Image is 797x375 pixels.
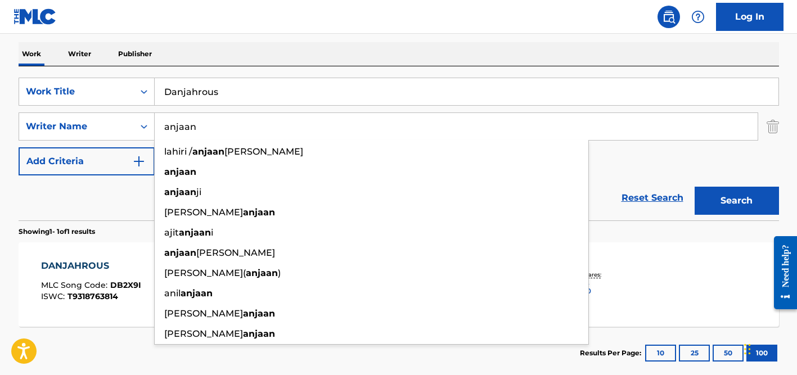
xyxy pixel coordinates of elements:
[243,308,275,319] strong: anjaan
[19,147,155,175] button: Add Criteria
[164,207,243,218] span: [PERSON_NAME]
[645,345,676,362] button: 10
[766,227,797,318] iframe: Resource Center
[13,8,57,25] img: MLC Logo
[691,10,705,24] img: help
[164,247,196,258] strong: anjaan
[741,321,797,375] iframe: Chat Widget
[616,186,689,210] a: Reset Search
[243,207,275,218] strong: anjaan
[716,3,784,31] a: Log In
[224,146,303,157] span: [PERSON_NAME]
[181,288,213,299] strong: anjaan
[278,268,281,278] span: )
[164,328,243,339] span: [PERSON_NAME]
[192,146,224,157] strong: anjaan
[164,146,192,157] span: lahiri /
[679,345,710,362] button: 25
[19,78,779,220] form: Search Form
[164,288,181,299] span: anil
[164,308,243,319] span: [PERSON_NAME]
[695,187,779,215] button: Search
[687,6,709,28] div: Help
[164,268,246,278] span: [PERSON_NAME](
[19,42,44,66] p: Work
[132,155,146,168] img: 9d2ae6d4665cec9f34b9.svg
[658,6,680,28] a: Public Search
[110,280,141,290] span: DB2X9I
[662,10,676,24] img: search
[41,280,110,290] span: MLC Song Code :
[115,42,155,66] p: Publisher
[67,291,118,301] span: T9318763814
[580,348,644,358] p: Results Per Page:
[164,227,179,238] span: ajit
[196,247,275,258] span: [PERSON_NAME]
[41,259,141,273] div: DANJAHROUS
[713,345,744,362] button: 50
[179,227,211,238] strong: anjaan
[19,227,95,237] p: Showing 1 - 1 of 1 results
[211,227,213,238] span: i
[164,166,196,177] strong: anjaan
[243,328,275,339] strong: anjaan
[26,120,127,133] div: Writer Name
[744,332,751,366] div: Drag
[19,242,779,327] a: DANJAHROUSMLC Song Code:DB2X9IISWC:T9318763814Writers (1)ABBAY MOLALIGN MISGANAWRecording Artists...
[246,268,278,278] strong: anjaan
[196,187,201,197] span: ji
[26,85,127,98] div: Work Title
[41,291,67,301] span: ISWC :
[65,42,94,66] p: Writer
[767,112,779,141] img: Delete Criterion
[164,187,196,197] strong: anjaan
